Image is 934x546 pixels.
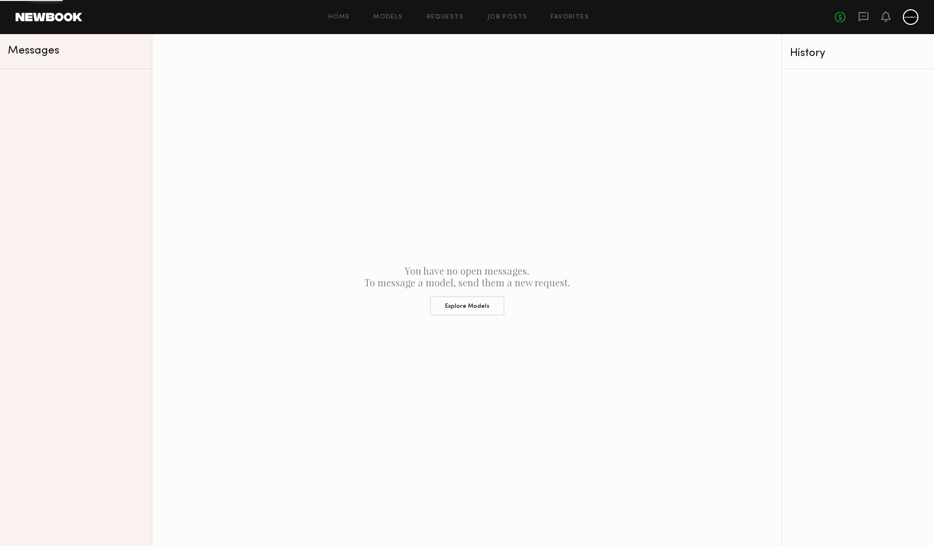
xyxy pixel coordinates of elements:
a: M [903,9,918,25]
button: Explore Models [430,296,504,316]
a: Home [328,14,350,20]
a: Favorites [551,14,589,20]
div: You have no open messages. To message a model, send them a new request. [152,34,782,546]
a: Models [373,14,403,20]
span: Messages [8,45,59,56]
div: History [790,48,926,59]
a: Explore Models [160,288,774,316]
a: Requests [427,14,464,20]
a: Job Posts [487,14,528,20]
